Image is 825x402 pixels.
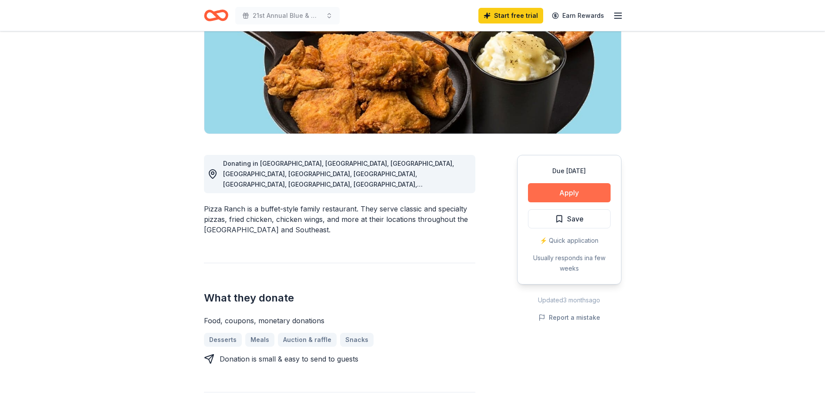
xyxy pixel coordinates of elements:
[204,204,475,235] div: Pizza Ranch is a buffet-style family restaurant. They serve classic and specialty pizzas, fried c...
[204,315,475,326] div: Food, coupons, monetary donations
[517,295,621,305] div: Updated 3 months ago
[235,7,340,24] button: 21st Annual Blue & White Night
[204,5,228,26] a: Home
[528,166,611,176] div: Due [DATE]
[204,291,475,305] h2: What they donate
[340,333,374,347] a: Snacks
[223,160,454,209] span: Donating in [GEOGRAPHIC_DATA], [GEOGRAPHIC_DATA], [GEOGRAPHIC_DATA], [GEOGRAPHIC_DATA], [GEOGRAPH...
[567,213,584,224] span: Save
[547,8,609,23] a: Earn Rewards
[528,235,611,246] div: ⚡️ Quick application
[253,10,322,21] span: 21st Annual Blue & White Night
[478,8,543,23] a: Start free trial
[528,183,611,202] button: Apply
[278,333,337,347] a: Auction & raffle
[204,333,242,347] a: Desserts
[538,312,600,323] button: Report a mistake
[220,354,358,364] div: Donation is small & easy to send to guests
[528,253,611,274] div: Usually responds in a few weeks
[245,333,274,347] a: Meals
[528,209,611,228] button: Save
